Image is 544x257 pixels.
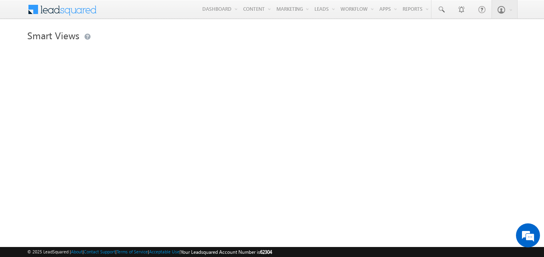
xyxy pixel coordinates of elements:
span: © 2025 LeadSquared | | | | | [27,248,272,256]
span: 62304 [260,249,272,255]
span: Smart Views [27,29,79,42]
span: Your Leadsquared Account Number is [181,249,272,255]
a: Acceptable Use [149,249,179,254]
a: About [71,249,83,254]
a: Contact Support [84,249,115,254]
a: Terms of Service [117,249,148,254]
